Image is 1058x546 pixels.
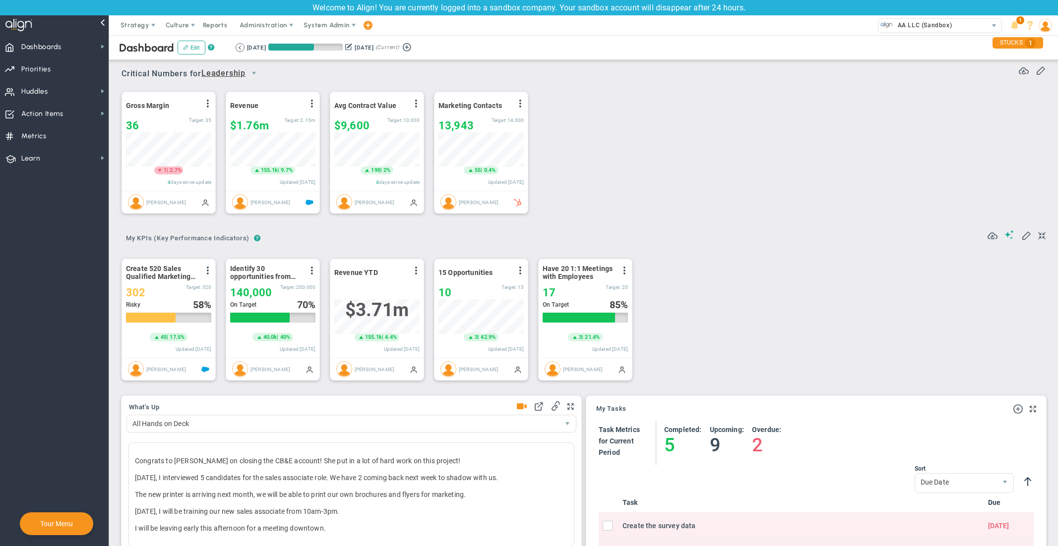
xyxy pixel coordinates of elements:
span: 15 [518,284,524,290]
span: 70 [297,299,308,311]
span: Huddles [21,81,48,102]
span: Refresh Data [1019,64,1029,74]
h4: Upcoming: [709,425,744,434]
span: What's Up [129,404,160,411]
p: Congrats to [PERSON_NAME] on closing the CB&E account! She put in a lot of hard work on this proj... [135,456,568,466]
span: 1 [1016,16,1024,24]
h4: Overdue: [751,425,781,434]
span: | [481,167,482,173]
img: Alex Abramson [336,361,352,377]
div: % [193,299,212,310]
span: | [278,167,279,173]
span: All Hands on Deck [127,415,559,432]
span: Due Date [915,474,996,491]
span: [PERSON_NAME] [459,366,498,372]
span: HubSpot Enabled [514,198,522,206]
span: 2.7% [170,167,182,173]
span: 190 [371,166,380,174]
button: Tour Menu [37,519,76,528]
span: | [167,334,168,340]
span: 1 [164,166,167,174]
span: $1,758,367 [230,119,269,132]
span: [PERSON_NAME] [146,366,186,372]
span: Revenue YTD [334,269,378,276]
span: 302 [126,286,145,299]
button: Go to previous period [236,43,245,52]
img: Alex Abramson [128,361,144,377]
span: [DATE] [988,522,1009,530]
span: Critical Numbers for [122,65,265,83]
div: [DATE] [247,43,266,52]
span: 0.4% [484,167,496,173]
p: [DATE], I interviewed 5 candidates for the sales associate role. We have 2 coming back next week ... [135,473,568,483]
div: Sort [914,465,1013,472]
span: Target: [189,117,204,123]
span: | [380,167,382,173]
button: My Tasks [596,405,626,413]
span: Updated [DATE] [280,346,315,352]
span: | [478,334,479,340]
th: Due [984,493,1033,512]
span: Risky [126,301,140,308]
span: Updated [DATE] [488,346,524,352]
img: Alex Abramson [232,361,248,377]
span: Dashboard [119,41,174,55]
span: 20 [622,284,628,290]
button: What's Up [129,404,160,412]
span: Action Items [21,104,63,124]
span: 55 [475,166,481,174]
button: My KPIs (Key Performance Indicators) [122,230,254,248]
span: | [277,334,278,340]
img: Jane Wilson [440,194,456,210]
span: Manually Updated [618,365,626,373]
div: Period Progress: 61% Day 56 of 91 with 35 remaining. [268,44,343,51]
img: Alex Abramson [545,361,560,377]
span: Have 20 1:1 Meetings with Employees [543,265,615,280]
span: Strategy [121,21,149,29]
span: Updated [DATE] [280,179,315,185]
span: [PERSON_NAME] [355,366,394,372]
span: 155.1k [365,333,382,341]
span: Target: [606,284,621,290]
span: Updated [DATE] [384,346,420,352]
h4: 2 [751,434,781,456]
span: Target: [501,284,516,290]
span: Identify 30 opportunities from SmithCo resulting in $200K new sales [230,265,302,280]
span: 36 [126,119,139,132]
span: Manually Updated [306,365,313,373]
li: Announcements [1007,15,1022,35]
span: Target: [280,284,295,290]
span: System Admin [304,21,350,29]
span: Salesforce Enabled<br ></span>Sandbox: Quarterly Leads and Opportunities [201,365,209,373]
span: 3 [579,333,582,341]
span: On Target [230,301,256,308]
span: 4 [168,179,171,185]
span: | [582,334,583,340]
span: 155.1k [261,166,278,174]
span: select [996,474,1013,492]
span: 40% [280,334,290,340]
th: Task [619,493,984,512]
span: Manually Updated [410,198,418,206]
span: (Current) [375,43,399,52]
span: 9.7% [281,167,293,173]
span: Priorities [21,59,51,80]
span: Revenue [230,102,258,109]
span: Period [599,448,620,456]
span: select [559,415,576,432]
img: Katie Williams [336,194,352,210]
span: 4.4% [385,334,397,340]
span: $9,600 [334,119,370,132]
span: 17 [543,286,556,299]
span: Leadership [201,67,246,80]
span: Manually Updated [514,365,522,373]
span: Gross Margin [126,102,169,109]
span: Salesforce Enabled<br ></span>Sandbox: Quarterly Revenue [306,198,313,206]
img: 33488.Company.photo [880,19,893,31]
span: Administration [240,21,287,29]
div: % [297,299,316,310]
span: 140,000 [230,286,272,299]
h4: Task Metrics [599,425,640,434]
span: Culture [166,21,189,29]
span: select [246,65,262,82]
